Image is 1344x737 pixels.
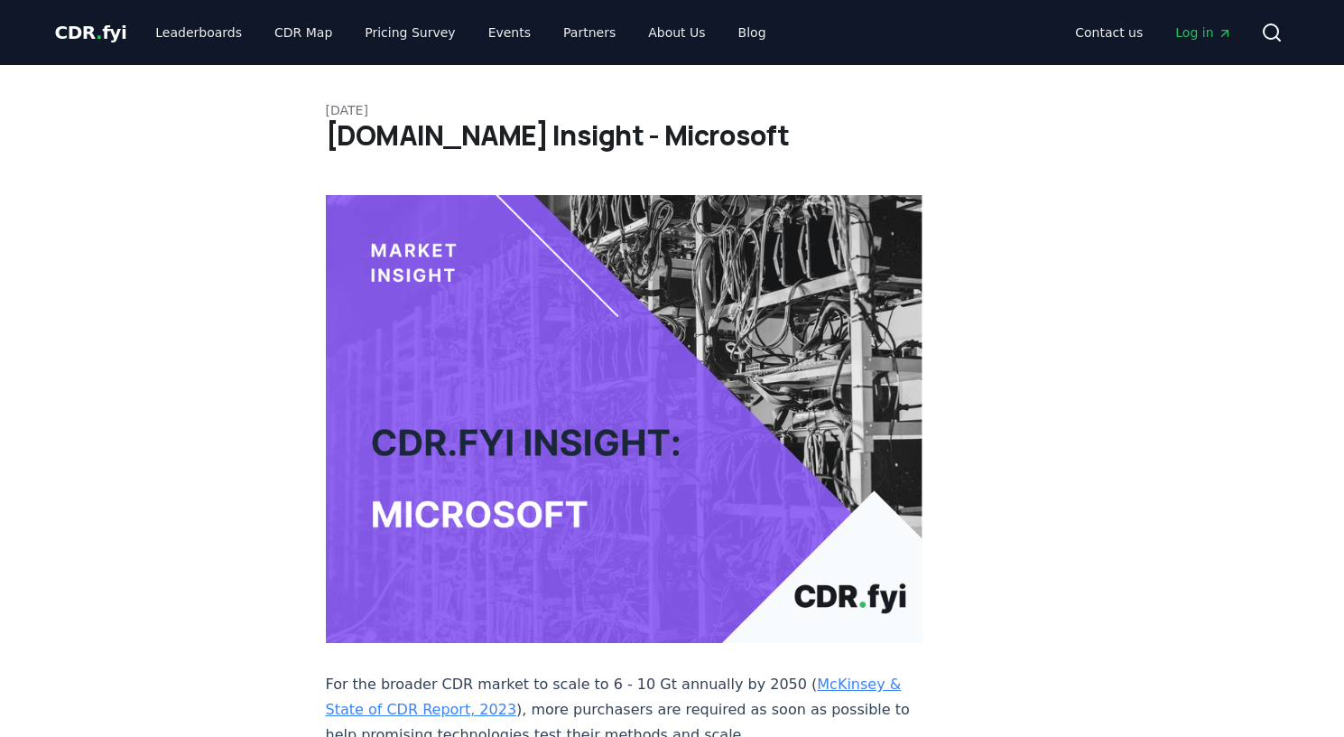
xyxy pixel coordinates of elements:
nav: Main [141,16,780,49]
nav: Main [1061,16,1246,49]
span: . [96,22,102,43]
a: Log in [1161,16,1246,49]
a: Pricing Survey [350,16,469,49]
a: Partners [549,16,630,49]
a: Events [474,16,545,49]
img: blog post image [326,195,923,643]
span: CDR fyi [55,22,127,43]
h1: [DOMAIN_NAME] Insight - Microsoft [326,119,1019,152]
a: CDR Map [260,16,347,49]
a: CDR.fyi [55,20,127,45]
a: Blog [724,16,781,49]
a: Contact us [1061,16,1157,49]
span: Log in [1175,23,1231,42]
a: Leaderboards [141,16,256,49]
p: [DATE] [326,101,1019,119]
a: About Us [634,16,719,49]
